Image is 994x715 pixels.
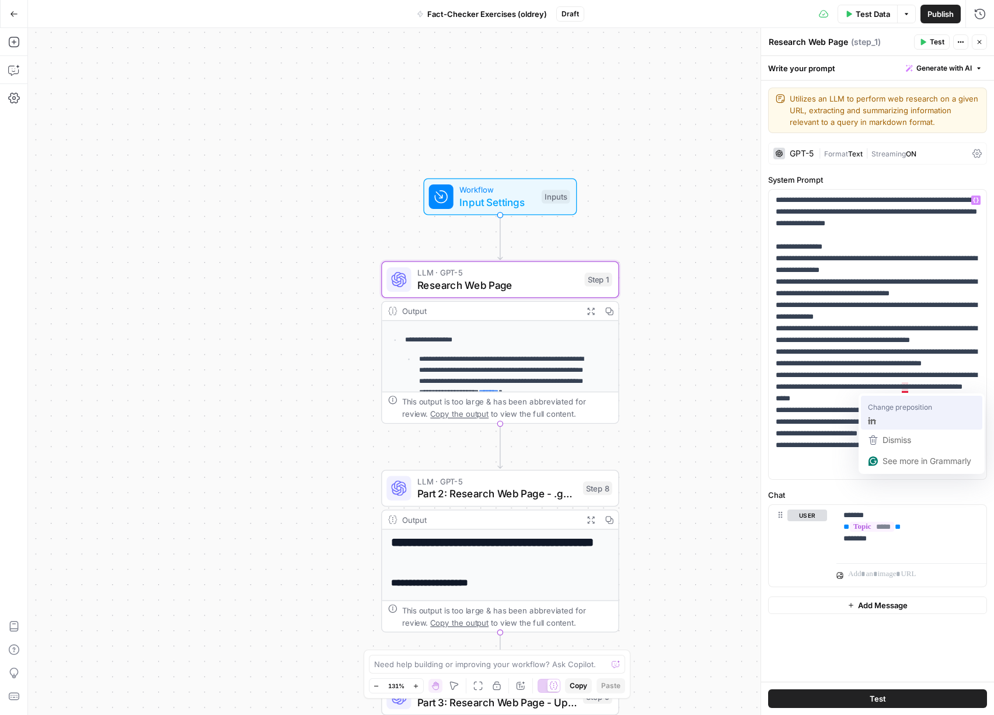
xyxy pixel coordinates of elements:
[565,678,592,693] button: Copy
[417,277,578,292] span: Research Web Page
[769,505,827,587] div: user
[570,681,587,691] span: Copy
[768,174,987,186] label: System Prompt
[787,510,827,521] button: user
[858,599,908,611] span: Add Message
[769,36,848,48] textarea: Research Web Page
[790,149,814,158] div: GPT-5
[583,690,612,704] div: Step 9
[856,8,890,20] span: Test Data
[906,149,916,158] span: ON
[768,489,987,501] label: Chat
[870,693,886,704] span: Test
[818,147,824,159] span: |
[920,5,961,23] button: Publish
[601,681,620,691] span: Paste
[402,514,577,526] div: Output
[901,61,987,76] button: Generate with AI
[848,149,863,158] span: Text
[824,149,848,158] span: Format
[402,604,612,629] div: This output is too large & has been abbreviated for review. to view the full content.
[402,395,612,420] div: This output is too large & has been abbreviated for review. to view the full content.
[417,267,578,279] span: LLM · GPT-5
[768,689,987,708] button: Test
[916,63,972,74] span: Generate with AI
[410,5,554,23] button: Fact-Checker Exercises (oldrey)
[498,215,503,260] g: Edge from start to step_1
[769,190,986,479] div: To enrich screen reader interactions, please activate Accessibility in Grammarly extension settings
[863,147,871,159] span: |
[542,190,570,204] div: Inputs
[430,409,489,418] span: Copy the output
[459,184,535,196] span: Workflow
[790,93,979,128] textarea: Utilizes an LLM to perform web research on a given URL, extracting and summarizing information re...
[930,37,944,47] span: Test
[851,36,881,48] span: ( step_1 )
[561,9,579,19] span: Draft
[597,678,625,693] button: Paste
[498,424,503,468] g: Edge from step_1 to step_8
[584,273,612,287] div: Step 1
[417,475,577,487] span: LLM · GPT-5
[838,5,897,23] button: Test Data
[768,597,987,614] button: Add Message
[583,482,612,496] div: Step 8
[417,695,577,710] span: Part 3: Research Web Page - Updated Date + Two Sources Supporting
[914,34,950,50] button: Test
[459,194,535,210] span: Input Settings
[402,305,577,317] div: Output
[381,178,619,215] div: WorkflowInput SettingsInputs
[388,681,404,690] span: 131%
[427,8,547,20] span: Fact-Checker Exercises (oldrey)
[871,149,906,158] span: Streaming
[417,486,577,501] span: Part 2: Research Web Page - .gov / .edu Only
[761,56,994,80] div: Write your prompt
[430,618,489,627] span: Copy the output
[927,8,954,20] span: Publish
